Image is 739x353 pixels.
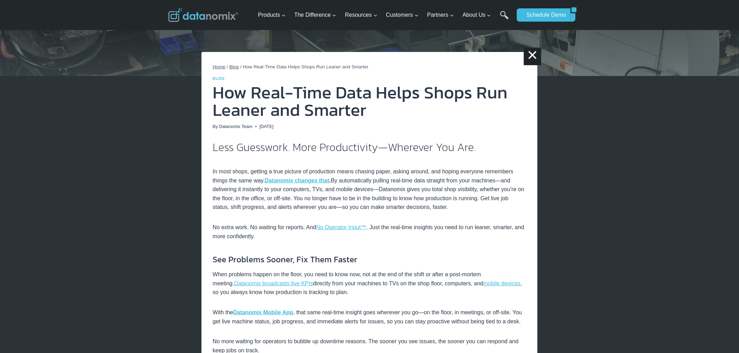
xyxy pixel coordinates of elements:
[427,10,454,20] span: Partners
[234,280,313,286] a: Datanomix broadcasts live KPIs
[258,10,286,20] span: Products
[213,64,225,69] a: Home
[213,123,218,130] span: By
[213,63,526,71] nav: Breadcrumbs
[219,124,253,129] a: Datanomix Team
[345,10,377,20] span: Resources
[259,123,273,130] time: [DATE]
[213,158,526,212] p: In most shops, getting a true picture of production means chasing paper, asking around, and hopin...
[500,11,509,27] a: Search
[213,253,526,266] h3: See Problems Sooner, Fix Them Faster
[213,142,526,153] h2: Less Guesswork. More Productivity—Wherever You Are.
[213,84,526,119] h1: How Real-Time Data Helps Shops Run Leaner and Smarter
[227,64,228,69] span: /
[524,48,541,65] a: ×
[517,8,571,22] a: Schedule Demo
[294,10,337,20] span: The Difference
[213,270,526,297] p: When problems happen on the floor, you need to know now, not at the end of the shift or after a p...
[386,10,418,20] span: Customers
[483,280,520,286] a: mobile devices
[255,4,514,27] nav: Primary Navigation
[213,76,225,81] a: Blog
[240,64,242,69] span: /
[316,224,366,230] a: No Operator Input™
[168,8,238,22] img: Datanomix
[213,223,526,241] p: No extra work. No waiting for reports. And . Just the real-time insights you need to run leaner, ...
[229,64,239,69] a: Blog
[265,178,329,183] a: Datanomix changes that
[463,10,491,20] span: About Us
[213,308,526,326] p: With the , that same real-time insight goes wherever you go—on the floor, in meetings, or off-sit...
[233,309,293,315] a: Datanomix Mobile App
[265,178,331,183] strong: .
[243,64,368,69] span: How Real-Time Data Helps Shops Run Leaner and Smarter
